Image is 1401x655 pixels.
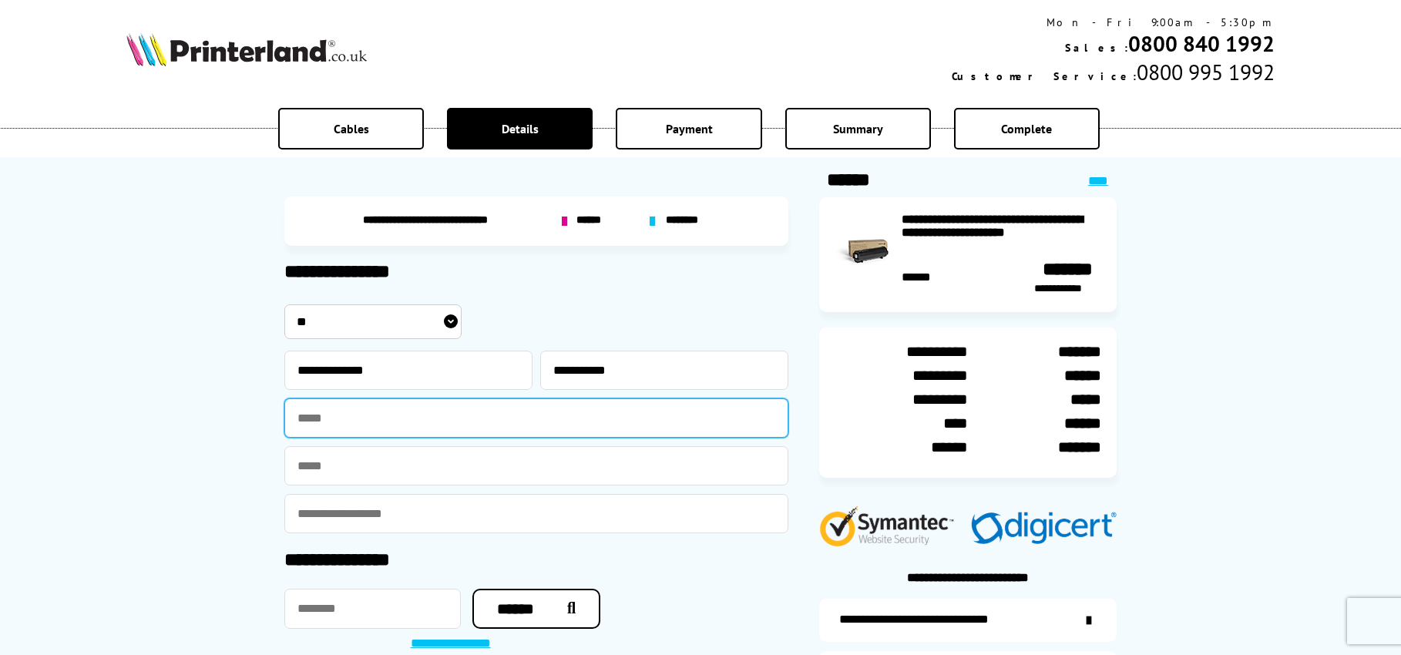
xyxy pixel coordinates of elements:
[126,32,367,66] img: Printerland Logo
[1137,58,1275,86] span: 0800 995 1992
[1065,41,1128,55] span: Sales:
[666,121,713,136] span: Payment
[1128,29,1275,58] a: 0800 840 1992
[502,121,539,136] span: Details
[1001,121,1052,136] span: Complete
[952,15,1275,29] div: Mon - Fri 9:00am - 5:30pm
[833,121,883,136] span: Summary
[334,121,369,136] span: Cables
[952,69,1137,83] span: Customer Service:
[819,599,1117,642] a: additional-ink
